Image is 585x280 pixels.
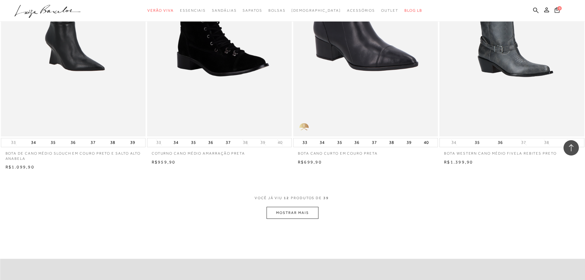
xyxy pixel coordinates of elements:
[444,160,473,164] span: R$1.399,90
[370,138,379,147] button: 37
[267,207,318,219] button: MOSTRAR MAIS
[243,8,262,13] span: Sapatos
[293,118,315,136] img: golden_caliandra_v6.png
[224,138,232,147] button: 37
[108,138,117,147] button: 38
[147,147,292,156] a: Coturno cano médio amarração preta
[69,138,77,147] button: 36
[276,140,284,145] button: 40
[405,138,413,147] button: 39
[387,138,396,147] button: 38
[347,5,375,16] a: categoryNavScreenReaderText
[259,140,267,145] button: 39
[291,5,341,16] a: noSubCategoriesText
[212,8,236,13] span: Sandálias
[49,138,57,147] button: 35
[519,140,528,145] button: 37
[128,138,137,147] button: 39
[404,5,422,16] a: BLOG LB
[152,160,176,164] span: R$959,90
[404,8,422,13] span: BLOG LB
[473,138,482,147] button: 35
[439,147,584,156] a: BOTA WESTERN CANO MÉDIO FIVELA REBITES PRETO
[318,138,326,147] button: 34
[212,5,236,16] a: categoryNavScreenReaderText
[268,5,286,16] a: categoryNavScreenReaderText
[291,195,322,201] span: PRODUTOS DE
[496,138,505,147] button: 36
[335,138,344,147] button: 35
[381,5,398,16] a: categoryNavScreenReaderText
[180,8,206,13] span: Essenciais
[323,195,329,207] span: 39
[1,147,146,161] a: BOTA DE CANO MÉDIO SLOUCH EM COURO PRETO E SALTO ALTO ANABELA
[6,164,34,169] span: R$1.099,90
[147,8,174,13] span: Verão Viva
[542,140,551,145] button: 38
[565,140,574,145] button: 39
[147,5,174,16] a: categoryNavScreenReaderText
[9,140,18,145] button: 33
[172,138,180,147] button: 34
[284,195,289,207] span: 12
[557,6,562,10] span: 0
[189,138,198,147] button: 35
[291,8,341,13] span: [DEMOGRAPHIC_DATA]
[241,140,250,145] button: 38
[553,7,561,15] button: 0
[268,8,286,13] span: Bolsas
[301,138,309,147] button: 33
[180,5,206,16] a: categoryNavScreenReaderText
[298,160,322,164] span: R$699,90
[422,138,431,147] button: 40
[206,138,215,147] button: 36
[255,195,282,201] span: VOCê JÁ VIU
[353,138,361,147] button: 36
[293,147,438,156] a: BOTA CANO CURTO EM COURO PRETA
[381,8,398,13] span: Outlet
[347,8,375,13] span: Acessórios
[154,140,163,145] button: 33
[243,5,262,16] a: categoryNavScreenReaderText
[89,138,97,147] button: 37
[29,138,38,147] button: 34
[450,140,458,145] button: 34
